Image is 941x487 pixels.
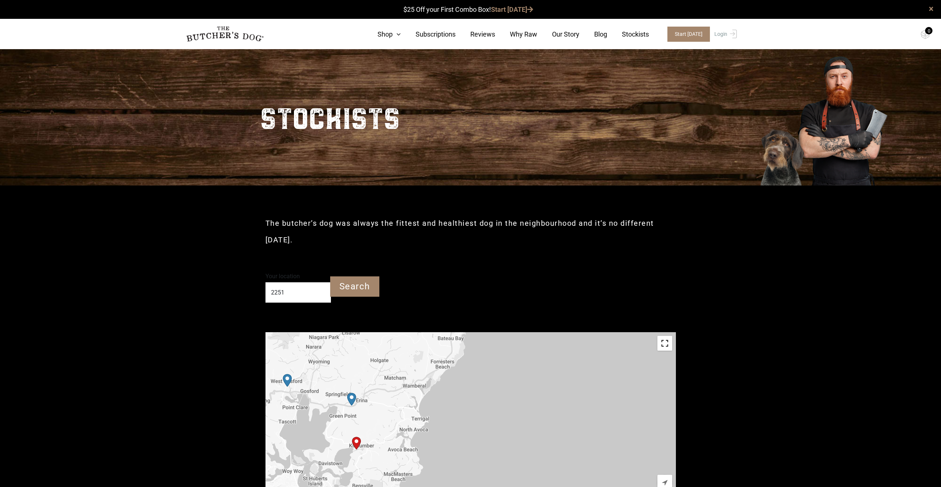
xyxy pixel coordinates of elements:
[749,47,897,185] img: Butcher_Large_3.png
[667,27,710,42] span: Start [DATE]
[495,29,537,39] a: Why Raw
[283,374,292,387] div: Petbarn – Gosford
[491,6,533,13] a: Start [DATE]
[662,479,667,486] span: 
[607,29,649,39] a: Stockists
[579,29,607,39] a: Blog
[363,29,401,39] a: Shop
[330,276,379,297] input: Search
[347,393,356,406] div: Petbarn – Erina
[657,336,672,351] button: Toggle fullscreen view
[265,215,676,248] h2: The butcher’s dog was always the fittest and healthiest dog in the neighbourhood and it’s no diff...
[401,29,456,39] a: Subscriptions
[921,30,930,39] img: TBD_Cart-Empty.png
[660,27,712,42] a: Start [DATE]
[352,437,361,450] div: Start location
[929,4,934,13] a: close
[925,27,932,34] div: 0
[537,29,579,39] a: Our Story
[260,93,400,141] h2: STOCKISTS
[712,27,737,42] a: Login
[456,29,495,39] a: Reviews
